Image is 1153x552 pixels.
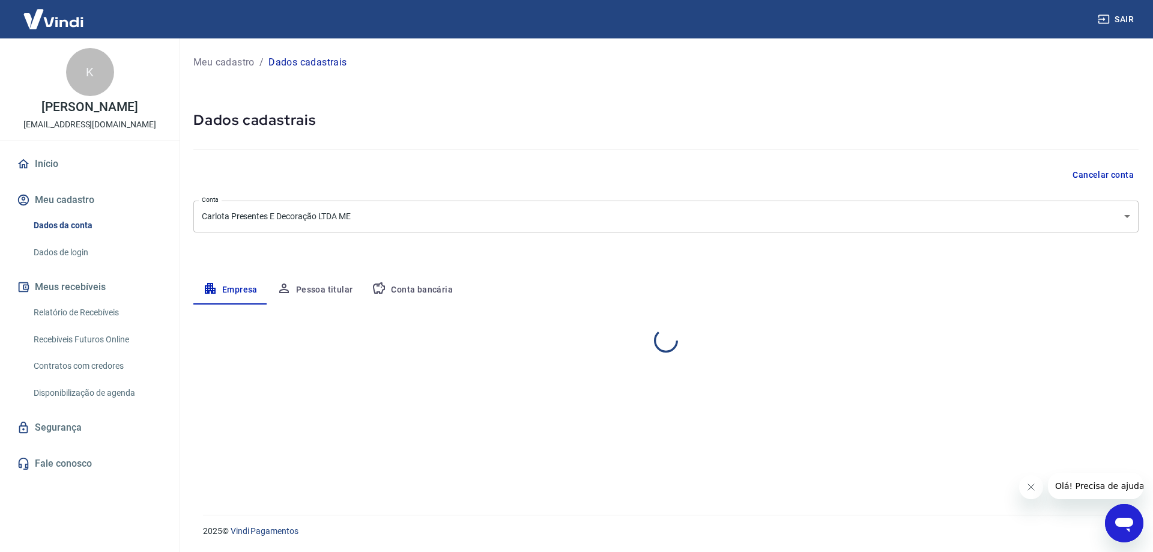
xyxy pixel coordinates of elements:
a: Segurança [14,414,165,441]
a: Recebíveis Futuros Online [29,327,165,352]
label: Conta [202,195,219,204]
p: 2025 © [203,525,1124,538]
button: Meus recebíveis [14,274,165,300]
a: Dados de login [29,240,165,265]
p: [EMAIL_ADDRESS][DOMAIN_NAME] [23,118,156,131]
button: Conta bancária [362,276,462,305]
a: Relatório de Recebíveis [29,300,165,325]
button: Sair [1095,8,1139,31]
div: K [66,48,114,96]
iframe: Mensagem da empresa [1048,473,1143,499]
h5: Dados cadastrais [193,111,1139,130]
p: [PERSON_NAME] [41,101,138,114]
a: Contratos com credores [29,354,165,378]
button: Meu cadastro [14,187,165,213]
a: Início [14,151,165,177]
p: / [259,55,264,70]
a: Disponibilização de agenda [29,381,165,405]
button: Cancelar conta [1068,164,1139,186]
iframe: Fechar mensagem [1019,475,1043,499]
a: Dados da conta [29,213,165,238]
a: Meu cadastro [193,55,255,70]
iframe: Botão para abrir a janela de mensagens [1105,504,1143,542]
button: Pessoa titular [267,276,363,305]
span: Olá! Precisa de ajuda? [7,8,101,18]
img: Vindi [14,1,92,37]
a: Fale conosco [14,450,165,477]
a: Vindi Pagamentos [231,526,298,536]
button: Empresa [193,276,267,305]
p: Dados cadastrais [268,55,347,70]
div: Carlota Presentes E Decoração LTDA ME [193,201,1139,232]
